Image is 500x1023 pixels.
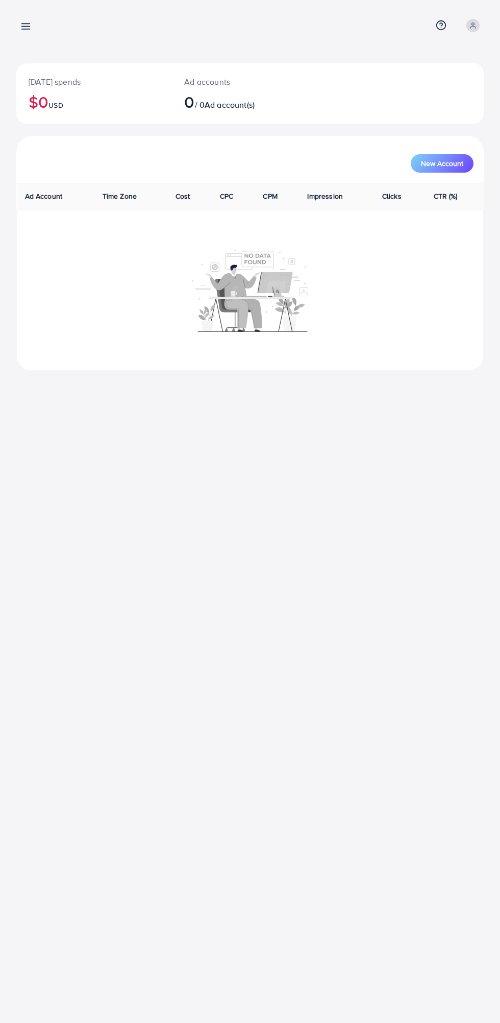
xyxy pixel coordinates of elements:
[220,191,233,201] span: CPC
[25,191,63,201] span: Ad Account
[184,90,194,113] span: 0
[184,92,277,111] h2: / 0
[205,99,255,110] span: Ad account(s)
[29,76,160,88] p: [DATE] spends
[48,100,63,110] span: USD
[307,191,343,201] span: Impression
[411,154,473,173] button: New Account
[103,191,137,201] span: Time Zone
[434,191,458,201] span: CTR (%)
[382,191,402,201] span: Clicks
[29,92,160,111] h2: $0
[184,76,277,88] p: Ad accounts
[263,191,277,201] span: CPM
[176,191,190,201] span: Cost
[421,160,463,167] span: New Account
[192,248,308,332] img: No account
